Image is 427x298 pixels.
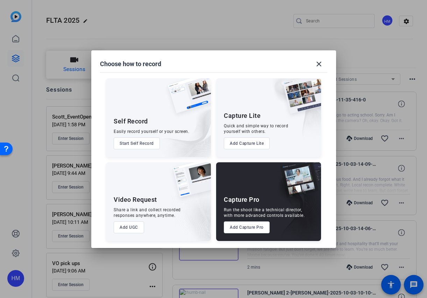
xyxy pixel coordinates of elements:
[269,171,321,241] img: embarkstudio-capture-pro.png
[114,221,144,233] button: Add UGC
[278,78,321,121] img: capture-lite.png
[275,162,321,205] img: capture-pro.png
[315,60,323,68] mat-icon: close
[114,196,157,204] div: Video Request
[168,162,211,205] img: ugc-content.png
[100,60,161,68] h1: Choose how to record
[114,137,160,149] button: Start Self Record
[224,112,261,120] div: Capture Lite
[114,117,148,126] div: Self Record
[163,78,211,120] img: self-record.png
[114,129,189,134] div: Easily record yourself or your screen.
[224,137,270,149] button: Add Capture Lite
[224,207,305,218] div: Run the shoot like a technical director, with more advanced controls available.
[150,93,211,157] img: embarkstudio-self-record.png
[258,78,321,148] img: embarkstudio-capture-lite.png
[114,207,181,218] div: Share a link and collect recorded responses anywhere, anytime.
[170,184,211,241] img: embarkstudio-ugc-content.png
[224,196,259,204] div: Capture Pro
[224,221,270,233] button: Add Capture Pro
[224,123,288,134] div: Quick and simple way to record yourself with others.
